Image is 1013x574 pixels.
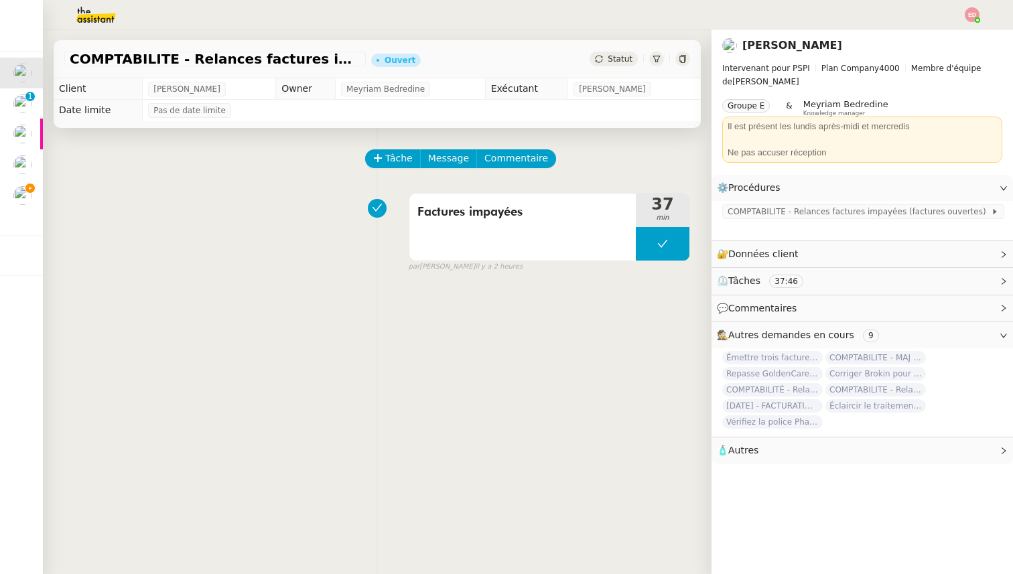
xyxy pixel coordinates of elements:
[728,275,760,286] span: Tâches
[712,322,1013,348] div: 🕵️Autres demandes en cours 9
[722,99,770,113] nz-tag: Groupe E
[153,104,226,117] span: Pas de date limite
[153,82,220,96] span: [PERSON_NAME]
[825,367,926,380] span: Corriger Brokin pour clôture comptable
[722,367,823,380] span: Repasse GoldenCare - Bordereaux dolards
[717,246,804,262] span: 🔐
[385,56,415,64] div: Ouvert
[54,78,143,100] td: Client
[722,351,823,364] span: Émettre trois factures à [PERSON_NAME] Sàrl
[346,82,425,96] span: Meyriam Bedredine
[717,303,803,313] span: 💬
[579,82,646,96] span: [PERSON_NAME]
[70,52,360,66] span: COMPTABILITE - Relances factures impayées - octobre 2025
[385,151,413,166] span: Tâche
[728,303,797,313] span: Commentaires
[636,196,689,212] span: 37
[475,261,523,273] span: il y a 2 heures
[825,383,926,397] span: COMPTABILITE - Relances factures impayées - août 2025
[13,155,32,174] img: users%2F0zQGGmvZECeMseaPawnreYAQQyS2%2Favatar%2Feddadf8a-b06f-4db9-91c4-adeed775bb0f
[712,241,1013,267] div: 🔐Données client
[54,100,143,121] td: Date limite
[722,383,823,397] span: COMPTABILITÉ - Relance des primes GoldenCare impayées- octobre 2025
[722,64,810,73] span: Intervenant pour PSPI
[879,64,900,73] span: 4000
[717,275,815,286] span: ⏲️
[409,261,420,273] span: par
[13,125,32,143] img: users%2FxgWPCdJhSBeE5T1N2ZiossozSlm1%2Favatar%2F5b22230b-e380-461f-81e9-808a3aa6de32
[365,149,421,168] button: Tâche
[722,415,823,429] span: Vérifiez la police Pharaon Deema
[728,146,997,159] div: Ne pas accuser réception
[608,54,632,64] span: Statut
[484,151,548,166] span: Commentaire
[728,330,854,340] span: Autres demandes en cours
[717,180,787,196] span: ⚙️
[728,120,997,133] div: Il est présent les lundis après-midi et mercredis
[722,399,823,413] span: [DATE] - FACTURATION - Paiement commissions apporteurs
[825,351,926,364] span: COMPTABILITE - MAJ solde restant- [DATE]
[728,445,758,455] span: Autres
[712,295,1013,321] div: 💬Commentaires
[728,205,991,218] span: COMPTABILITE - Relances factures impayées (factures ouvertes)
[742,39,842,52] a: [PERSON_NAME]
[722,62,1002,88] span: [PERSON_NAME]
[476,149,556,168] button: Commentaire
[712,175,1013,201] div: ⚙️Procédures
[712,268,1013,294] div: ⏲️Tâches 37:46
[276,78,336,100] td: Owner
[717,330,884,340] span: 🕵️
[863,329,879,342] nz-tag: 9
[417,202,628,222] span: Factures impayées
[485,78,568,100] td: Exécutant
[803,110,866,117] span: Knowledge manager
[786,99,792,117] span: &
[13,94,32,113] img: users%2Fo4K84Ijfr6OOM0fa5Hz4riIOf4g2%2Favatar%2FChatGPT%20Image%201%20aou%CC%82t%202025%2C%2010_2...
[825,399,926,413] span: Éclaircir le traitement des bordereaux GoldenCare
[428,151,469,166] span: Message
[409,261,523,273] small: [PERSON_NAME]
[25,92,35,101] nz-badge-sup: 1
[712,437,1013,463] div: 🧴Autres
[803,99,888,109] span: Meyriam Bedredine
[420,149,477,168] button: Message
[769,275,803,288] nz-tag: 37:46
[13,64,32,82] img: users%2F0zQGGmvZECeMseaPawnreYAQQyS2%2Favatar%2Feddadf8a-b06f-4db9-91c4-adeed775bb0f
[722,38,737,53] img: users%2F0zQGGmvZECeMseaPawnreYAQQyS2%2Favatar%2Feddadf8a-b06f-4db9-91c4-adeed775bb0f
[13,186,32,205] img: users%2FTDxDvmCjFdN3QFePFNGdQUcJcQk1%2Favatar%2F0cfb3a67-8790-4592-a9ec-92226c678442
[965,7,980,22] img: svg
[728,248,799,259] span: Données client
[717,445,758,455] span: 🧴
[728,182,781,193] span: Procédures
[27,92,33,104] p: 1
[821,64,879,73] span: Plan Company
[803,99,888,117] app-user-label: Knowledge manager
[636,212,689,224] span: min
